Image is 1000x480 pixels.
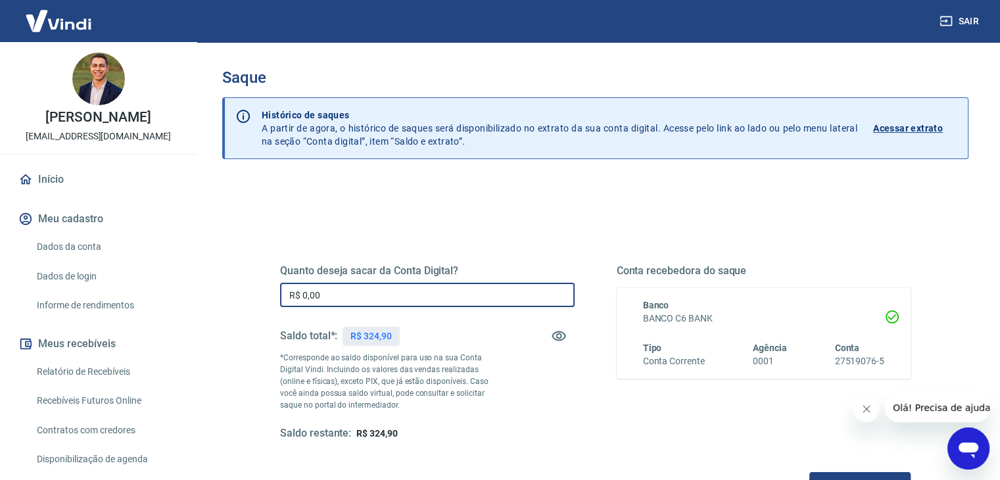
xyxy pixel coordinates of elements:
a: Início [16,165,181,194]
a: Contratos com credores [32,417,181,444]
h3: Saque [222,68,968,87]
button: Sair [937,9,984,34]
iframe: Mensagem da empresa [885,393,989,422]
span: Agência [753,343,787,353]
span: Olá! Precisa de ajuda? [8,9,110,20]
a: Acessar extrato [873,108,957,148]
a: Informe de rendimentos [32,292,181,319]
p: [EMAIL_ADDRESS][DOMAIN_NAME] [26,130,171,143]
h6: BANCO C6 BANK [643,312,885,325]
a: Recebíveis Futuros Online [32,387,181,414]
img: ad50d2c8-b940-4a9f-961d-94cd397722ec.jpeg [72,53,125,105]
h5: Saldo total*: [280,329,337,343]
a: Dados da conta [32,233,181,260]
p: [PERSON_NAME] [45,110,151,124]
button: Meu cadastro [16,204,181,233]
p: A partir de agora, o histórico de saques será disponibilizado no extrato da sua conta digital. Ac... [262,108,857,148]
img: Vindi [16,1,101,41]
p: Acessar extrato [873,122,943,135]
span: Conta [834,343,859,353]
h6: 27519076-5 [834,354,884,368]
p: *Corresponde ao saldo disponível para uso na sua Conta Digital Vindi. Incluindo os valores das ve... [280,352,501,411]
span: Banco [643,300,669,310]
h5: Saldo restante: [280,427,351,441]
h5: Conta recebedora do saque [617,264,911,277]
p: Histórico de saques [262,108,857,122]
iframe: Fechar mensagem [853,396,880,422]
h5: Quanto deseja sacar da Conta Digital? [280,264,575,277]
a: Dados de login [32,263,181,290]
iframe: Botão para abrir a janela de mensagens [947,427,989,469]
h6: Conta Corrente [643,354,705,368]
a: Disponibilização de agenda [32,446,181,473]
span: R$ 324,90 [356,428,398,439]
button: Meus recebíveis [16,329,181,358]
h6: 0001 [753,354,787,368]
span: Tipo [643,343,662,353]
p: R$ 324,90 [350,329,392,343]
a: Relatório de Recebíveis [32,358,181,385]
